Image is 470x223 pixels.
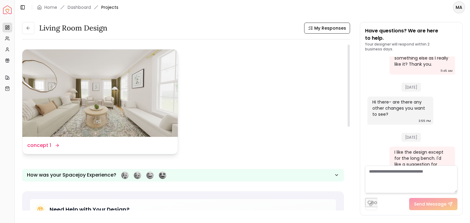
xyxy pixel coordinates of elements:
div: 3:55 PM [419,118,431,124]
a: concept 1concept 1 [22,49,178,154]
dd: concept 1 [27,142,51,149]
a: Spacejoy [3,5,12,14]
a: Home [44,4,57,10]
span: [DATE] [401,133,421,142]
div: Hi there- are there any other changes you want to see? [372,99,427,117]
button: MA [453,1,465,13]
p: How was your Spacejoy Experience? [27,171,116,179]
p: Have questions? We are here to help. [365,27,457,42]
span: MA [453,2,464,13]
p: Your designer will respond within 2 business days. [365,42,457,52]
div: 11:45 AM [441,68,453,74]
span: Projects [101,4,118,10]
h3: Living Room design [39,23,107,33]
button: How was your Spacejoy Experience?Feeling terribleFeeling badFeeling goodFeeling awesome [22,169,344,181]
nav: breadcrumb [37,4,118,10]
button: My Responses [304,23,350,34]
img: Spacejoy Logo [3,5,12,14]
a: Dashboard [68,4,91,10]
div: I like the design except for the long bench. I'd like a suggestion for another similar coffee tab... [394,149,449,180]
h5: Need Help with Your Design? [50,205,129,214]
img: concept 1 [22,49,178,137]
span: My Responses [314,25,346,31]
span: [DATE] [401,83,421,92]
